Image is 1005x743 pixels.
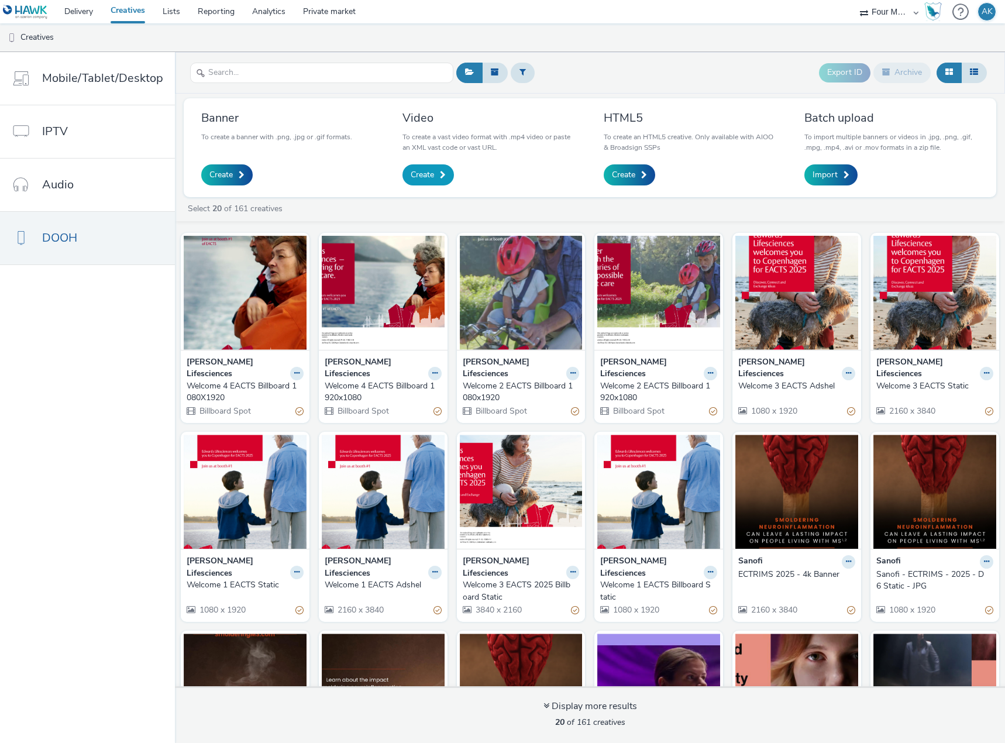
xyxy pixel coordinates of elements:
div: Welcome 2 EACTS Billboard 1920x1080 [600,380,713,404]
div: Welcome 1 EACTS Billboard Static [600,579,713,603]
span: 1080 x 1920 [198,604,246,615]
span: Billboard Spot [336,405,389,417]
strong: [PERSON_NAME] Lifesciences [187,356,287,380]
img: Welcome 1 EACTS Adshel visual [322,435,445,549]
a: Welcome 3 EACTS 2025 Billboard Static [463,579,580,603]
button: Table [961,63,987,82]
h3: Banner [201,110,352,126]
span: of 161 creatives [555,717,625,728]
span: 1080 x 1920 [612,604,659,615]
div: Partially valid [571,604,579,617]
a: Welcome 4 EACTS Billboard 1080X1920 [187,380,304,404]
span: IPTV [42,123,68,140]
img: Welcome 3 EACTS Static visual [873,236,996,350]
a: Create [402,164,454,185]
span: 2160 x 3840 [336,604,384,615]
strong: 20 [212,203,222,214]
strong: [PERSON_NAME] Lifesciences [463,555,563,579]
h3: Batch upload [804,110,979,126]
img: Welcome 2 EACTS Billboard 1080x1920 visual [460,236,583,350]
div: Welcome 1 EACTS Adshel [325,579,437,591]
strong: Sanofi [876,555,901,569]
a: Sanofi - ECTRIMS - 2025 - D6 Static - JPG [876,569,993,593]
strong: [PERSON_NAME] Lifesciences [325,555,425,579]
strong: [PERSON_NAME] Lifesciences [187,555,287,579]
img: Welcome 3 EACTS 2025 Billboard Static visual [460,435,583,549]
span: 2160 x 3840 [750,604,797,615]
a: Welcome 1 EACTS Static [187,579,304,591]
button: Export ID [819,63,870,82]
input: Search... [190,63,453,83]
a: Welcome 4 EACTS Billboard 1920x1080 [325,380,442,404]
span: Mobile/Tablet/Desktop [42,70,163,87]
strong: 20 [555,717,565,728]
span: Audio [42,176,74,193]
span: Billboard Spot [198,405,251,417]
div: AK [982,3,993,20]
button: Grid [937,63,962,82]
a: Hawk Academy [924,2,947,21]
p: To create an HTML5 creative. Only available with AIOO & Broadsign SSPs [604,132,778,153]
div: Welcome 4 EACTS Billboard 1920x1080 [325,380,437,404]
span: 2160 x 3840 [888,405,935,417]
h3: Video [402,110,577,126]
strong: [PERSON_NAME] Lifesciences [600,555,701,579]
div: Sanofi - ECTRIMS - 2025 - D6 Static - JPG [876,569,989,593]
strong: [PERSON_NAME] Lifesciences [325,356,425,380]
img: dooh [6,32,18,44]
a: Select of 161 creatives [187,203,287,214]
div: Welcome 3 EACTS Static [876,380,989,392]
span: DOOH [42,229,77,246]
div: Welcome 4 EACTS Billboard 1080X1920 [187,380,299,404]
a: Create [201,164,253,185]
p: To create a vast video format with .mp4 video or paste an XML vast code or vast URL. [402,132,577,153]
span: Billboard Spot [474,405,527,417]
a: Welcome 3 EACTS Adshel [738,380,855,392]
a: Import [804,164,858,185]
span: Create [612,169,635,181]
img: undefined Logo [3,5,48,19]
div: Partially valid [433,405,442,417]
strong: [PERSON_NAME] Lifesciences [600,356,701,380]
div: Welcome 3 EACTS Adshel [738,380,851,392]
span: Create [209,169,233,181]
div: Welcome 3 EACTS 2025 Billboard Static [463,579,575,603]
div: Partially valid [433,604,442,617]
img: ECTRIMS 2025 - 4k Banner visual [735,435,858,549]
div: ECTRIMS 2025 - 4k Banner [738,569,851,580]
span: Billboard Spot [612,405,665,417]
div: Welcome 1 EACTS Static [187,579,299,591]
div: Partially valid [709,604,717,617]
div: Display more results [543,700,637,713]
strong: Sanofi [738,555,763,569]
span: Import [813,169,838,181]
strong: [PERSON_NAME] Lifesciences [738,356,839,380]
div: Partially valid [295,604,304,617]
img: Welcome 2 EACTS Billboard 1920x1080 visual [597,236,720,350]
a: Create [604,164,655,185]
img: Sanofi - ECTRIMS - 2025 - D6 Static - JPG visual [873,435,996,549]
strong: [PERSON_NAME] Lifesciences [463,356,563,380]
span: 3840 x 2160 [474,604,522,615]
img: Welcome 3 EACTS Adshel visual [735,236,858,350]
div: Partially valid [985,604,993,617]
a: ECTRIMS 2025 - 4k Banner [738,569,855,580]
h3: HTML5 [604,110,778,126]
img: Welcome 4 EACTS Billboard 1920x1080 visual [322,236,445,350]
img: Welcome 4 EACTS Billboard 1080X1920 visual [184,236,307,350]
div: Partially valid [847,604,855,617]
a: Welcome 1 EACTS Adshel [325,579,442,591]
a: Welcome 3 EACTS Static [876,380,993,392]
strong: [PERSON_NAME] Lifesciences [876,356,977,380]
div: Partially valid [295,405,304,417]
img: Welcome 1 EACTS Static visual [184,435,307,549]
img: Hawk Academy [924,2,942,21]
a: Welcome 1 EACTS Billboard Static [600,579,717,603]
a: Welcome 2 EACTS Billboard 1920x1080 [600,380,717,404]
div: Partially valid [571,405,579,417]
div: Partially valid [985,405,993,417]
a: Welcome 2 EACTS Billboard 1080x1920 [463,380,580,404]
div: Welcome 2 EACTS Billboard 1080x1920 [463,380,575,404]
p: To create a banner with .png, .jpg or .gif formats. [201,132,352,142]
